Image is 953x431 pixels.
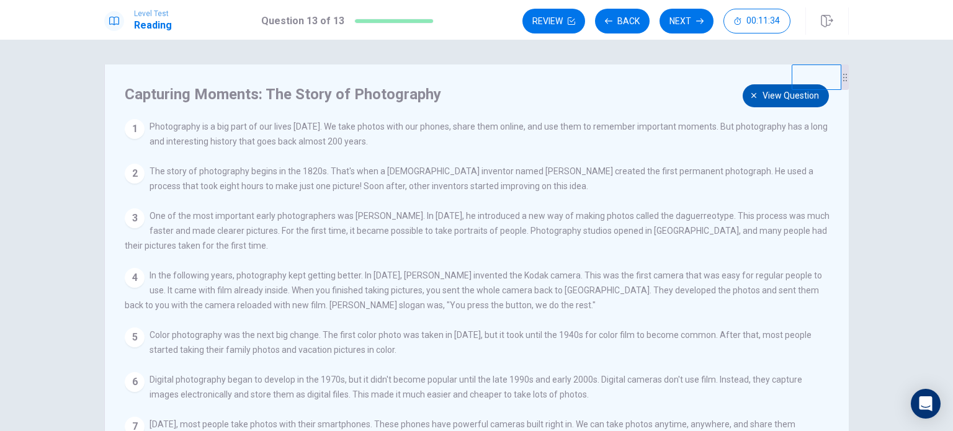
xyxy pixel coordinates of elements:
button: Review [522,9,585,33]
h4: Capturing Moments: The Story of Photography [125,84,826,104]
span: The story of photography begins in the 1820s. That's when a [DEMOGRAPHIC_DATA] inventor named [PE... [150,166,813,191]
div: 5 [125,327,145,347]
div: 6 [125,372,145,392]
h1: Reading [134,18,172,33]
span: Level Test [134,9,172,18]
div: 3 [125,208,145,228]
span: Digital photography began to develop in the 1970s, but it didn't become popular until the late 19... [150,375,802,399]
span: One of the most important early photographers was [PERSON_NAME]. In [DATE], he introduced a new w... [125,211,830,251]
button: Next [660,9,714,33]
span: View question [763,88,819,104]
button: Back [595,9,650,33]
div: Open Intercom Messenger [911,389,941,419]
span: Photography is a big part of our lives [DATE]. We take photos with our phones, share them online,... [150,122,828,146]
span: Color photography was the next big change. The first color photo was taken in [DATE], but it took... [150,330,812,355]
div: 2 [125,164,145,184]
span: 00:11:34 [746,16,780,26]
button: 00:11:34 [723,9,790,33]
span: In the following years, photography kept getting better. In [DATE], [PERSON_NAME] invented the Ko... [125,270,822,310]
div: 1 [125,119,145,139]
button: View question [743,84,829,107]
div: 4 [125,268,145,288]
h1: Question 13 of 13 [261,14,344,29]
